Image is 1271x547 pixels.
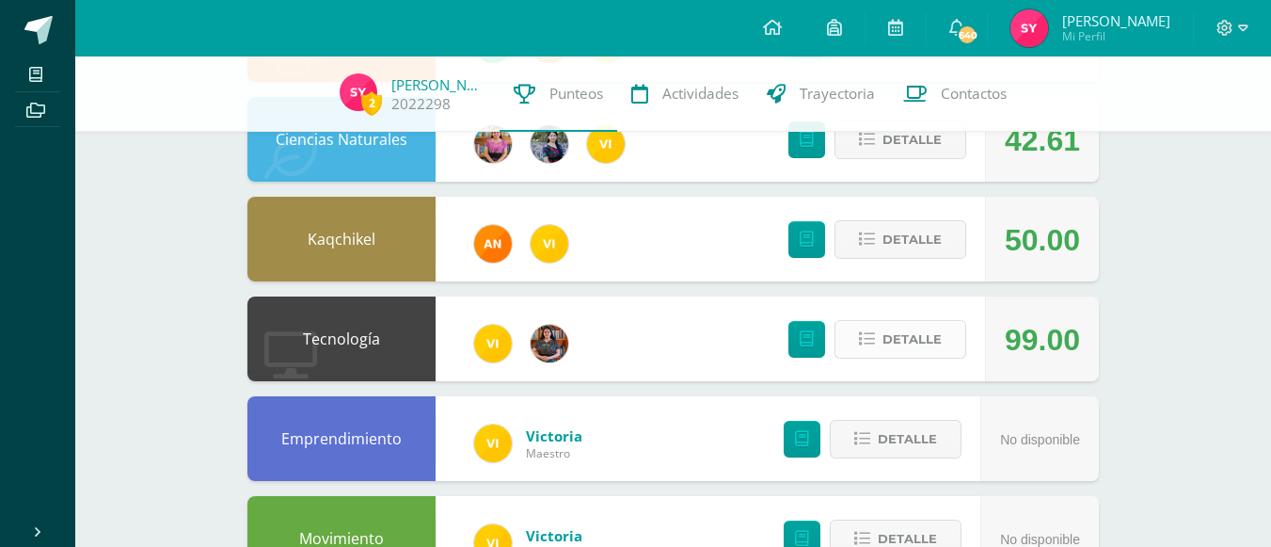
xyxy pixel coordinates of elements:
[834,220,966,259] button: Detalle
[391,94,451,114] a: 2022298
[1005,298,1080,382] div: 99.00
[549,84,603,104] span: Punteos
[361,91,382,115] span: 2
[1000,432,1080,447] span: No disponible
[500,56,617,132] a: Punteos
[531,325,568,362] img: 60a759e8b02ec95d430434cf0c0a55c7.png
[474,225,512,263] img: fc6731ddebfef4a76f049f6e852e62c4.png
[474,425,512,462] img: f428c1eda9873657749a26557ec094a8.png
[882,122,942,157] span: Detalle
[531,125,568,163] img: b2b209b5ecd374f6d147d0bc2cef63fa.png
[247,97,436,182] div: Ciencias Naturales
[474,325,512,362] img: f428c1eda9873657749a26557ec094a8.png
[882,222,942,257] span: Detalle
[882,322,942,357] span: Detalle
[531,225,568,263] img: f428c1eda9873657749a26557ec094a8.png
[1005,198,1080,282] div: 50.00
[247,197,436,282] div: Kaqchikel
[1062,28,1170,44] span: Mi Perfil
[617,56,753,132] a: Actividades
[391,75,485,94] a: [PERSON_NAME]
[247,297,436,381] div: Tecnología
[247,396,436,481] div: Emprendimiento
[340,73,377,111] img: 0aa53c0745a0659898462b4f1c47c08b.png
[587,125,625,163] img: f428c1eda9873657749a26557ec094a8.png
[526,526,582,545] a: Victoria
[830,420,961,459] button: Detalle
[474,125,512,163] img: e8319d1de0642b858999b202df7e829e.png
[878,422,937,457] span: Detalle
[753,56,889,132] a: Trayectoria
[1005,98,1080,183] div: 42.61
[526,445,582,461] span: Maestro
[1000,532,1080,547] span: No disponible
[834,121,966,159] button: Detalle
[1062,11,1170,30] span: [PERSON_NAME]
[526,426,582,445] a: Victoria
[957,24,977,45] span: 640
[889,56,1021,132] a: Contactos
[834,320,966,359] button: Detalle
[941,84,1007,104] span: Contactos
[1010,9,1048,47] img: 0aa53c0745a0659898462b4f1c47c08b.png
[662,84,739,104] span: Actividades
[800,84,875,104] span: Trayectoria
